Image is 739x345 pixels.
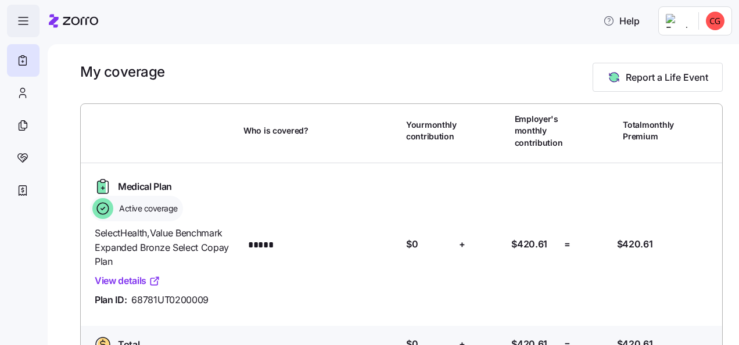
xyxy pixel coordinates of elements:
[118,179,172,194] span: Medical Plan
[459,237,465,251] span: +
[706,12,724,30] img: 031cc556e9687c3642a58c970abf427f
[603,14,640,28] span: Help
[666,14,689,28] img: Employer logo
[95,274,160,288] a: View details
[80,63,165,81] h1: My coverage
[406,119,457,143] span: Your monthly contribution
[564,237,571,251] span: =
[593,63,723,92] button: Report a Life Event
[515,113,563,149] span: Employer's monthly contribution
[116,203,178,214] span: Active coverage
[95,226,234,269] span: SelectHealth , Value Benchmark Expanded Bronze Select Copay Plan
[406,237,418,251] span: $0
[243,125,308,136] span: Who is covered?
[626,70,708,84] span: Report a Life Event
[511,237,547,251] span: $420.61
[131,293,209,307] span: 68781UT0200009
[95,293,127,307] span: Plan ID:
[623,119,674,143] span: Total monthly Premium
[594,9,649,33] button: Help
[617,237,653,251] span: $420.61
